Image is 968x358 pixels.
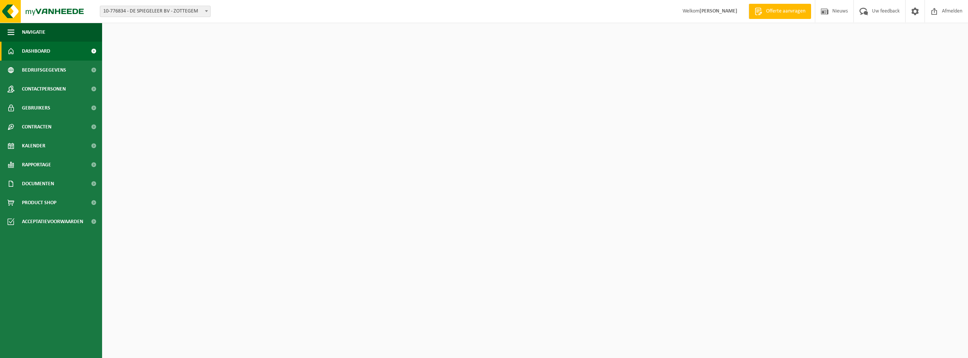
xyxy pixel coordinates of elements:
span: Contactpersonen [22,80,66,98]
a: Offerte aanvragen [749,4,811,19]
span: Bedrijfsgegevens [22,61,66,80]
span: Contracten [22,117,51,136]
strong: [PERSON_NAME] [700,8,737,14]
span: Kalender [22,136,45,155]
span: Navigatie [22,23,45,42]
span: Documenten [22,174,54,193]
span: Gebruikers [22,98,50,117]
span: Rapportage [22,155,51,174]
span: Acceptatievoorwaarden [22,212,83,231]
span: 10-776834 - DE SPIEGELEER BV - ZOTTEGEM [100,6,211,17]
span: 10-776834 - DE SPIEGELEER BV - ZOTTEGEM [100,6,210,17]
span: Product Shop [22,193,56,212]
span: Offerte aanvragen [764,8,807,15]
span: Dashboard [22,42,50,61]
